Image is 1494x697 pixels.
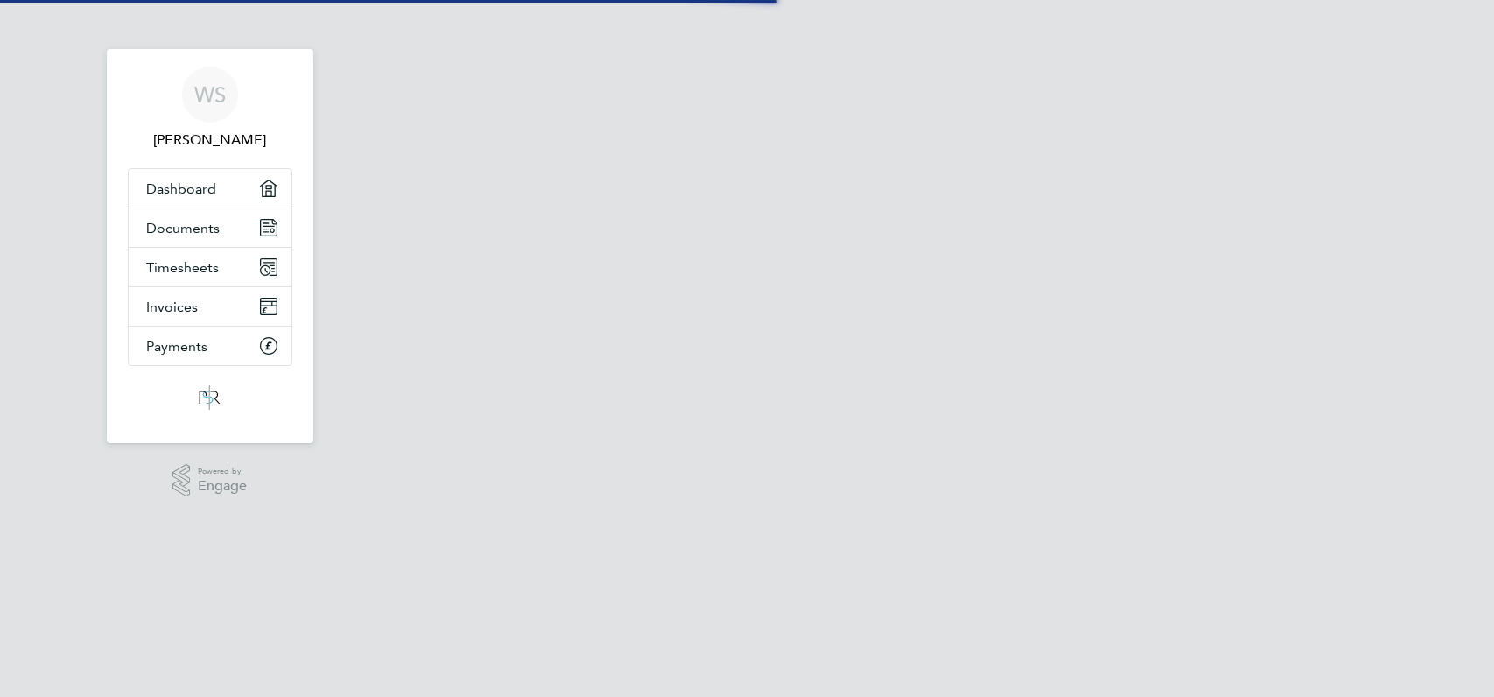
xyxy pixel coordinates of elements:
[146,259,219,276] span: Timesheets
[129,287,291,326] a: Invoices
[128,130,292,151] span: Wilhelmus Slaats
[107,49,313,443] nav: Main navigation
[129,208,291,247] a: Documents
[193,384,225,412] img: psrsolutions-logo-retina.png
[128,67,292,151] a: WS[PERSON_NAME]
[146,299,198,315] span: Invoices
[198,464,247,479] span: Powered by
[194,83,226,106] span: WS
[146,220,220,236] span: Documents
[128,384,292,412] a: Go to home page
[129,327,291,365] a: Payments
[172,464,247,497] a: Powered byEngage
[146,180,216,197] span: Dashboard
[129,248,291,286] a: Timesheets
[198,479,247,494] span: Engage
[129,169,291,208] a: Dashboard
[146,338,207,355] span: Payments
